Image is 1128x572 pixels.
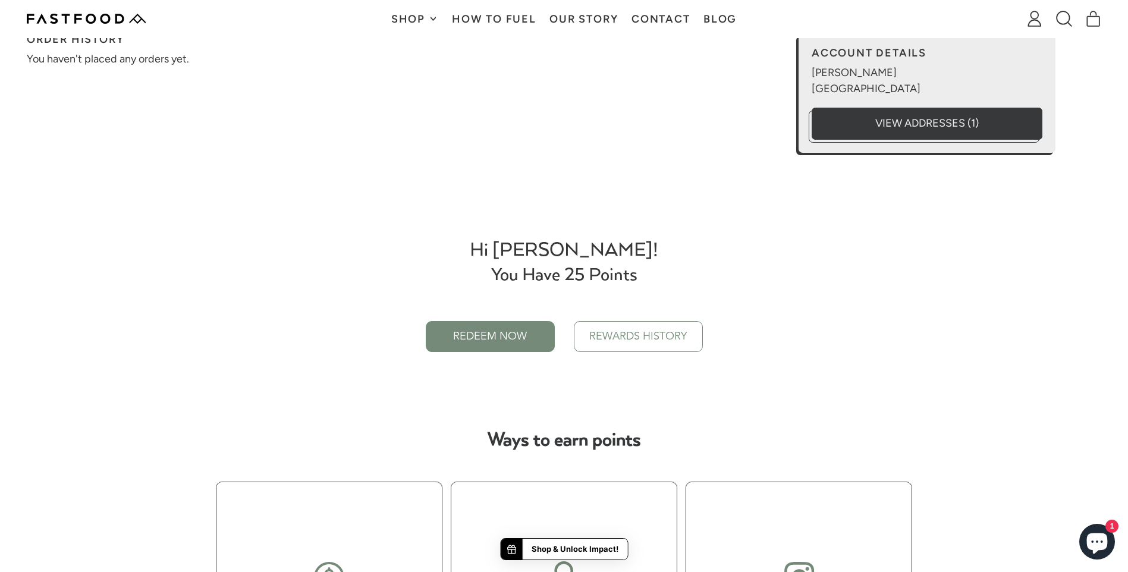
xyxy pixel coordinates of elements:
button: REWARDS HISTORY [574,321,703,352]
img: Fastfood [27,14,146,24]
p: You haven't placed any orders yet. [27,51,712,67]
h2: Order History [27,34,712,45]
a: View Addresses (1) [812,108,1042,140]
h2: Account Details [812,48,1042,58]
button: REDEEM NOW [426,321,555,352]
inbox-online-store-chat: Shopify online store chat [1076,524,1118,562]
span: REWARDS HISTORY [589,331,687,342]
p: [PERSON_NAME] [GEOGRAPHIC_DATA] [812,65,1042,97]
span: Shop [391,14,428,24]
div: Ways to earn points [208,429,921,482]
div: Hi [PERSON_NAME]! [371,240,758,261]
span: REDEEM NOW [453,331,527,342]
div: You Have 25 Points [371,265,758,285]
